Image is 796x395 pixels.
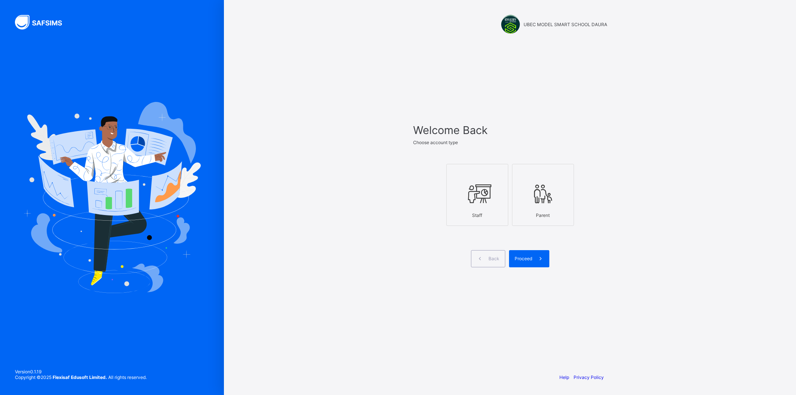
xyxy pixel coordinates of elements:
[450,209,504,222] div: Staff
[559,374,569,380] a: Help
[515,256,532,261] span: Proceed
[15,15,71,29] img: SAFSIMS Logo
[23,102,201,293] img: Hero Image
[574,374,604,380] a: Privacy Policy
[524,22,607,27] span: UBEC MODEL SMART SCHOOL DAURA
[413,124,607,137] span: Welcome Back
[15,374,147,380] span: Copyright © 2025 All rights reserved.
[15,369,147,374] span: Version 0.1.19
[413,140,458,145] span: Choose account type
[53,374,107,380] strong: Flexisaf Edusoft Limited.
[516,209,570,222] div: Parent
[488,256,499,261] span: Back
